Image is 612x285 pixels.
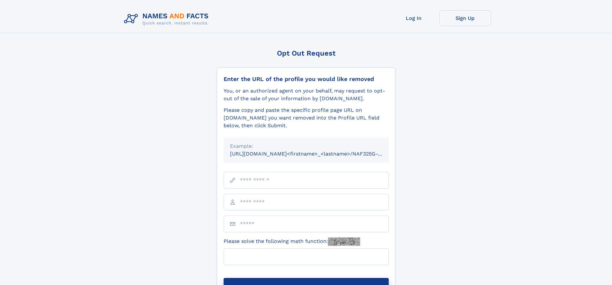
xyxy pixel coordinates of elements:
[230,151,401,157] small: [URL][DOMAIN_NAME]<firstname>_<lastname>/NAF325G-xxxxxxxx
[121,10,214,28] img: Logo Names and Facts
[224,76,389,83] div: Enter the URL of the profile you would like removed
[217,49,395,57] div: Opt Out Request
[388,10,439,26] a: Log In
[230,142,382,150] div: Example:
[224,106,389,129] div: Please copy and paste the specific profile page URL on [DOMAIN_NAME] you want removed into the Pr...
[224,237,360,246] label: Please solve the following math function:
[224,87,389,102] div: You, or an authorized agent on your behalf, may request to opt-out of the sale of your informatio...
[439,10,491,26] a: Sign Up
